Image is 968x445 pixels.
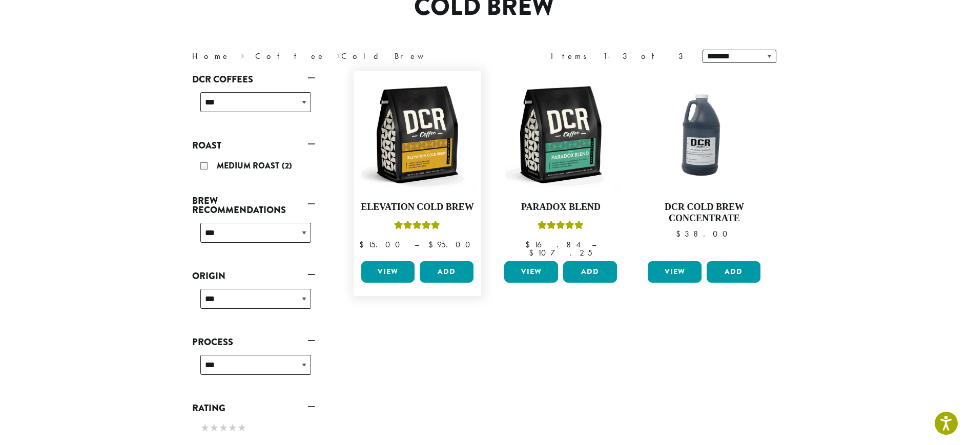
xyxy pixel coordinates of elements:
[358,76,476,194] img: DCR-12oz-Elevation-Cold-Brew-Stock-scaled.png
[359,239,368,250] span: $
[592,239,596,250] span: –
[192,219,315,255] div: Brew Recommendations
[192,192,315,219] a: Brew Recommendations
[525,239,534,250] span: $
[192,399,315,417] a: Rating
[525,239,582,250] bdi: 16.84
[707,261,760,283] button: Add
[192,51,230,61] a: Home
[504,261,558,283] a: View
[200,420,210,435] span: ★
[192,88,315,124] div: DCR Coffees
[502,202,620,213] h4: Paradox Blend
[502,76,620,257] a: Paradox BlendRated 5.00 out of 5
[529,247,538,258] span: $
[676,228,732,239] bdi: 38.00
[228,420,237,435] span: ★
[676,228,685,239] span: $
[255,51,325,61] a: Coffee
[192,154,315,180] div: Roast
[282,160,292,172] span: (2)
[217,160,282,172] span: Medium Roast
[192,71,315,88] a: DCR Coffees
[551,50,687,62] div: Items 1-3 of 3
[192,50,469,62] nav: Breadcrumb
[359,202,477,213] h4: Elevation Cold Brew
[210,420,219,435] span: ★
[192,333,315,351] a: Process
[337,47,340,62] span: ›
[192,417,315,440] div: Rating
[645,202,763,224] h4: DCR Cold Brew Concentrate
[645,76,763,257] a: DCR Cold Brew Concentrate $38.00
[648,261,702,283] a: View
[237,420,246,435] span: ★
[219,420,228,435] span: ★
[563,261,617,283] button: Add
[359,239,405,250] bdi: 15.00
[529,247,592,258] bdi: 107.25
[241,47,244,62] span: ›
[192,267,315,285] a: Origin
[502,76,620,194] img: DCR-12oz-Paradox-Blend-Stock-scaled.png
[192,137,315,154] a: Roast
[420,261,473,283] button: Add
[361,261,415,283] a: View
[192,351,315,387] div: Process
[428,239,437,250] span: $
[359,76,477,257] a: Elevation Cold BrewRated 5.00 out of 5
[394,219,440,235] div: Rated 5.00 out of 5
[415,239,419,250] span: –
[192,285,315,321] div: Origin
[538,219,584,235] div: Rated 5.00 out of 5
[645,76,763,194] img: DCR-Cold-Brew-Concentrate.jpg
[428,239,475,250] bdi: 95.00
